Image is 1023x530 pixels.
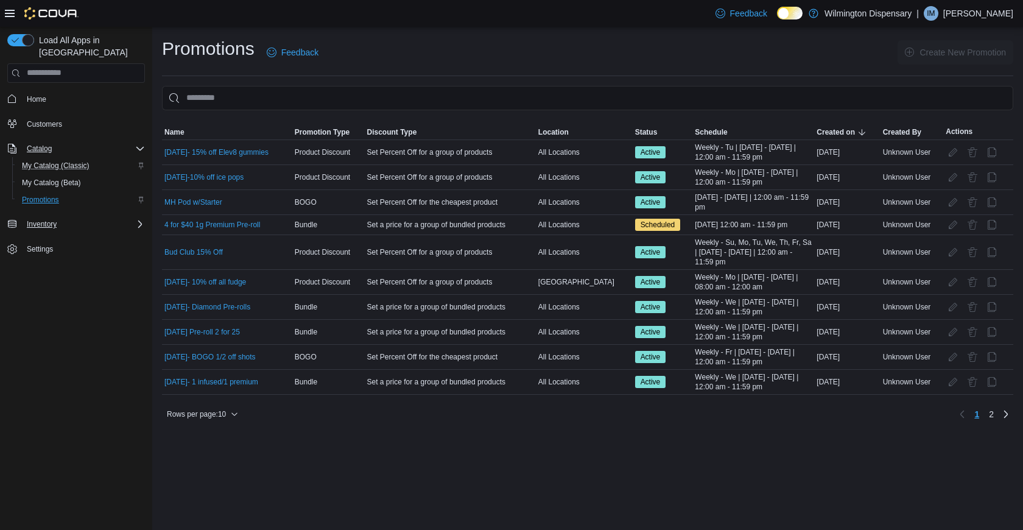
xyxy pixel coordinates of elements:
span: Unknown User [883,197,931,207]
span: Actions [946,127,972,136]
div: Ian McVetta [924,6,938,21]
span: Settings [27,244,53,254]
span: Active [635,376,666,388]
button: Name [162,125,292,140]
button: Clone Promotion [985,275,999,289]
span: Active [635,326,666,338]
input: This is a search bar. As you type, the results lower in the page will automatically filter. [162,86,1013,110]
a: My Catalog (Beta) [17,175,86,190]
img: Cova [24,7,79,19]
span: Bundle [295,377,317,387]
nav: Complex example [7,85,145,290]
a: Next page [999,407,1013,422]
a: Feedback [262,40,323,65]
span: Bundle [295,220,317,230]
div: Set Percent Off for a group of products [365,170,536,185]
div: [DATE] [814,300,880,314]
span: Active [641,277,661,288]
span: Active [641,352,661,362]
button: Catalog [2,140,150,157]
button: Clone Promotion [985,170,999,185]
span: Active [635,146,666,158]
button: Inventory [22,217,62,231]
div: Set Percent Off for a group of products [365,245,536,260]
a: Page 2 of 2 [984,405,999,424]
button: Clone Promotion [985,145,999,160]
span: Active [641,327,661,337]
span: Feedback [281,46,318,58]
span: Settings [22,241,145,256]
span: My Catalog (Classic) [22,161,90,171]
button: Settings [2,240,150,258]
span: Catalog [27,144,52,154]
span: BOGO [295,197,317,207]
span: Active [641,197,661,208]
span: Product Discount [295,172,350,182]
span: Customers [22,116,145,132]
span: All Locations [538,302,580,312]
button: Promotion Type [292,125,365,140]
span: Active [635,301,666,313]
button: Edit Promotion [946,195,960,210]
button: Clone Promotion [985,300,999,314]
a: MH Pod w/Starter [164,197,222,207]
span: Customers [27,119,62,129]
span: Inventory [27,219,57,229]
span: Created on [817,127,855,137]
span: Active [635,276,666,288]
span: Scheduled [641,219,675,230]
button: Schedule [692,125,814,140]
button: Edit Promotion [946,145,960,160]
div: [DATE] [814,375,880,389]
button: Edit Promotion [946,350,960,364]
span: Create New Promotion [919,46,1006,58]
h1: Promotions [162,37,255,61]
span: Active [635,196,666,208]
span: Weekly - Su, Mo, Tu, We, Th, Fr, Sa | [DATE] - [DATE] | 12:00 am - 11:59 pm [695,238,812,267]
span: Unknown User [883,302,931,312]
span: Weekly - We | [DATE] - [DATE] | 12:00 am - 11:59 pm [695,372,812,392]
button: Edit Promotion [946,170,960,185]
button: Clone Promotion [985,245,999,260]
span: All Locations [538,352,580,362]
span: Location [538,127,569,137]
button: Edit Promotion [946,300,960,314]
span: [DATE] - [DATE] | 12:00 am - 11:59 pm [695,193,812,212]
span: Weekly - Tu | [DATE] - [DATE] | 12:00 am - 11:59 pm [695,143,812,162]
span: Active [641,247,661,258]
button: Clone Promotion [985,375,999,389]
button: Home [2,90,150,108]
span: Unknown User [883,352,931,362]
a: Feedback [711,1,772,26]
span: All Locations [538,220,580,230]
span: Rows per page : 10 [167,409,226,419]
span: All Locations [538,247,580,257]
button: Delete Promotion [965,217,980,232]
div: [DATE] [814,145,880,160]
a: [DATE]- Diamond Pre-rolls [164,302,250,312]
button: Clone Promotion [985,195,999,210]
div: [DATE] [814,245,880,260]
button: Created on [814,125,880,140]
div: Set Percent Off for a group of products [365,145,536,160]
button: My Catalog (Classic) [12,157,150,174]
button: Delete Promotion [965,195,980,210]
div: [DATE] [814,170,880,185]
span: Weekly - We | [DATE] - [DATE] | 12:00 am - 11:59 pm [695,322,812,342]
button: Delete Promotion [965,145,980,160]
div: Set Percent Off for the cheapest product [365,195,536,210]
button: Clone Promotion [985,217,999,232]
button: Edit Promotion [946,375,960,389]
span: Unknown User [883,220,931,230]
button: Catalog [22,141,57,156]
span: 1 [974,408,979,420]
button: Delete Promotion [965,350,980,364]
span: Weekly - We | [DATE] - [DATE] | 12:00 am - 11:59 pm [695,297,812,317]
a: [DATE]- 10% off all fudge [164,277,246,287]
button: Delete Promotion [965,300,980,314]
button: Previous page [955,407,969,422]
span: Home [22,91,145,107]
a: My Catalog (Classic) [17,158,94,173]
a: [DATE] Pre-roll 2 for 25 [164,327,240,337]
div: Set a price for a group of bundled products [365,300,536,314]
